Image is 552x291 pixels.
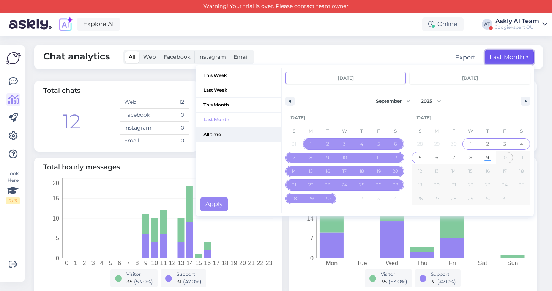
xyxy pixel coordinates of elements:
span: S [285,125,303,137]
span: F [370,125,387,137]
div: [DATE] [412,111,530,125]
span: 22 [308,178,314,192]
tspan: 0 [310,255,314,261]
span: 17 [342,164,347,178]
span: 12 [377,151,381,164]
span: 24 [342,178,347,192]
div: Online [422,17,464,31]
span: 20 [393,164,398,178]
button: 14 [285,164,303,178]
span: ( 47.0 %) [437,278,456,285]
span: W [336,125,353,137]
span: 14 [451,164,456,178]
span: 29 [308,192,314,205]
button: This Month [196,98,281,113]
span: 6 [435,151,438,164]
button: 28 [445,192,462,205]
span: 3 [343,137,346,151]
tspan: 14 [186,260,193,266]
td: 0 [154,122,189,135]
tspan: 7 [310,235,314,241]
button: Export [455,53,476,62]
span: 5 [377,137,380,151]
button: 13 [429,164,446,178]
button: 12 [412,164,429,178]
input: Early [286,72,405,84]
tspan: 9 [144,260,148,266]
tspan: 20 [52,180,59,186]
button: 13 [387,151,404,164]
div: AT [482,19,492,30]
a: Explore AI [77,18,120,31]
tspan: 23 [266,260,273,266]
button: 23 [319,178,336,192]
span: T [479,125,496,137]
button: Apply [200,197,228,211]
span: Web [143,53,156,60]
button: 19 [412,178,429,192]
button: 5 [412,151,429,164]
span: S [513,125,530,137]
button: 27 [429,192,446,205]
button: 31 [496,192,513,205]
span: F [496,125,513,137]
button: 11 [513,151,530,164]
span: This Week [196,68,281,83]
div: 12 [63,107,80,136]
button: 4 [353,137,370,151]
button: 16 [319,164,336,178]
span: S [387,125,404,137]
span: 27 [434,192,440,205]
span: 26 [417,192,423,205]
span: 28 [291,192,297,205]
span: 16 [326,164,330,178]
span: 14 [292,164,296,178]
button: 17 [336,164,353,178]
tspan: Tue [357,260,367,266]
tspan: 0 [56,255,59,261]
span: 8 [469,151,472,164]
button: 29 [462,192,479,205]
button: 27 [387,178,404,192]
span: 18 [519,164,524,178]
span: 18 [360,164,364,178]
button: Last Month [485,50,534,64]
div: Support [431,271,456,278]
span: S [412,125,429,137]
span: Email [233,53,249,60]
span: All [129,53,136,60]
tspan: 4 [100,260,104,266]
img: explore-ai [58,16,74,32]
span: 1 [310,137,312,151]
span: 29 [468,192,473,205]
button: Last Month [196,113,281,127]
span: Instagram [198,53,226,60]
tspan: Sat [478,260,487,266]
span: 21 [292,178,296,192]
button: 7 [285,151,303,164]
tspan: 5 [56,235,59,241]
tspan: 17 [213,260,220,266]
button: 5 [370,137,387,151]
span: 13 [393,151,397,164]
span: 7 [293,151,295,164]
button: 17 [496,164,513,178]
span: 11 [360,151,363,164]
button: 20 [387,164,404,178]
span: 25 [519,178,524,192]
button: Last Week [196,83,281,98]
button: 12 [370,151,387,164]
span: 30 [485,192,490,205]
span: 20 [434,178,440,192]
span: M [429,125,446,137]
button: 11 [353,151,370,164]
tspan: 6 [118,260,121,266]
span: This Month [196,98,281,112]
div: Visitor [126,271,153,278]
button: All time [196,127,281,142]
span: Total chats [43,86,80,95]
span: 13 [435,164,439,178]
tspan: 22 [257,260,263,266]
